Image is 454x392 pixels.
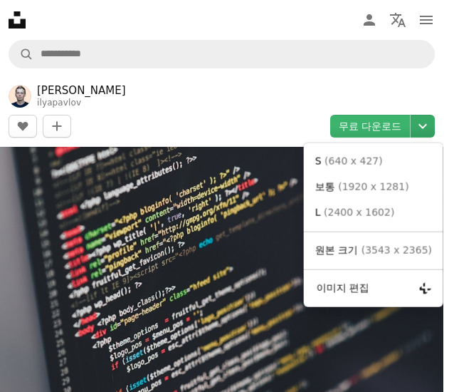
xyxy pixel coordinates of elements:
div: 다운로드 크기 선택 [304,143,443,307]
span: ( 2400 x 1602 ) [324,207,394,218]
button: 이미지 편집 [310,276,438,301]
span: ( 3543 x 2365 ) [361,244,432,256]
button: 다운로드 크기 선택 [411,115,435,138]
span: 보통 [315,181,335,192]
span: 원본 크기 [315,244,358,256]
span: ( 1920 x 1281 ) [338,181,408,192]
span: ( 640 x 427 ) [324,155,383,167]
span: S [315,155,322,167]
span: L [315,207,321,218]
